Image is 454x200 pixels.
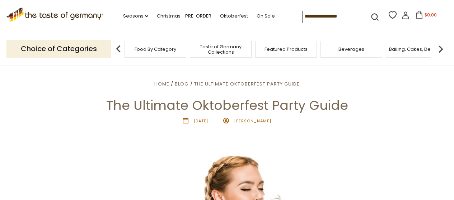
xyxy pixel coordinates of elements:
p: Choice of Categories [6,40,111,58]
img: next arrow [434,42,448,56]
a: Christmas - PRE-ORDER [157,12,211,20]
a: Blog [175,81,188,87]
a: Baking, Cakes, Desserts [389,47,445,52]
span: $0.00 [425,12,437,18]
a: Featured Products [265,47,308,52]
span: [PERSON_NAME] [234,118,271,124]
time: [DATE] [193,118,208,124]
a: On Sale [257,12,275,20]
a: The Ultimate Oktoberfest Party Guide [194,81,300,87]
h1: The Ultimate Oktoberfest Party Guide [22,97,432,113]
a: Home [154,81,169,87]
button: $0.00 [411,11,441,21]
a: Food By Category [135,47,176,52]
img: previous arrow [111,42,126,56]
a: Beverages [338,47,364,52]
a: Seasons [123,12,148,20]
a: Oktoberfest [220,12,248,20]
a: Taste of Germany Collections [192,44,249,55]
